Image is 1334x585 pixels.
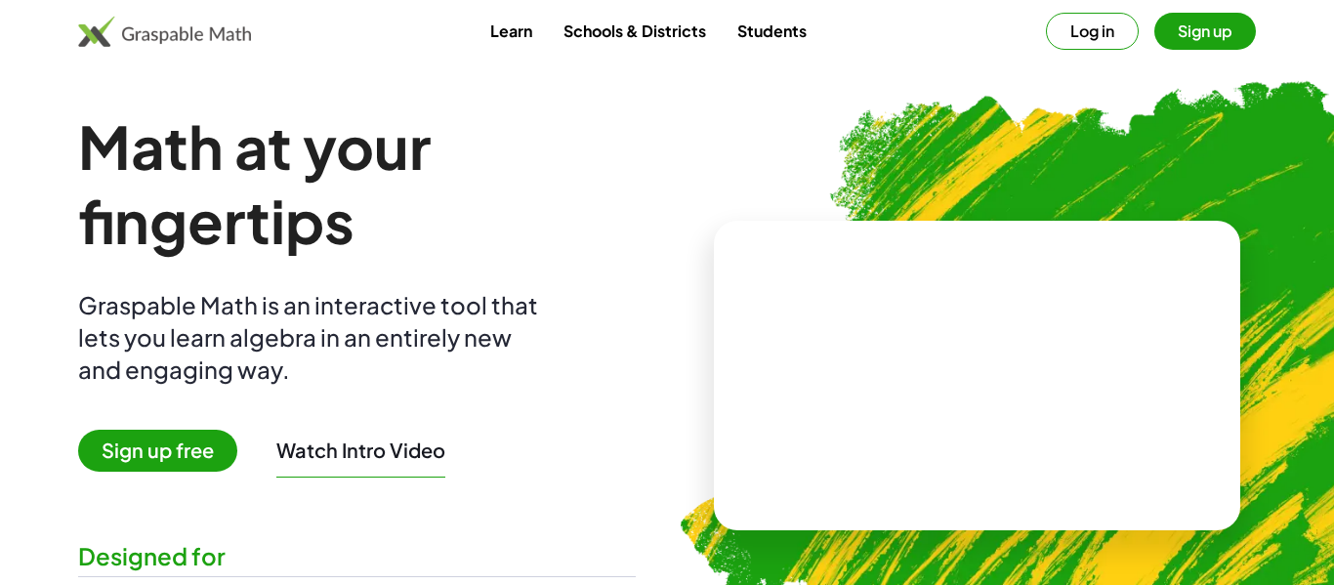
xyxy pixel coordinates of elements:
span: Sign up free [78,430,237,472]
h1: Math at your fingertips [78,109,636,258]
div: Designed for [78,540,636,572]
video: What is this? This is dynamic math notation. Dynamic math notation plays a central role in how Gr... [831,303,1124,449]
button: Log in [1046,13,1139,50]
button: Sign up [1154,13,1256,50]
a: Students [722,13,822,49]
button: Watch Intro Video [276,438,445,463]
div: Graspable Math is an interactive tool that lets you learn algebra in an entirely new and engaging... [78,289,547,386]
a: Schools & Districts [548,13,722,49]
a: Learn [475,13,548,49]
